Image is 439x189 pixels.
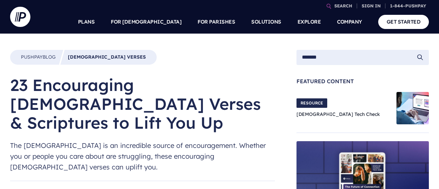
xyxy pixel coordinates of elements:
a: COMPANY [337,10,362,34]
a: PLANS [78,10,95,34]
img: Church Tech Check Blog Hero Image [396,92,429,124]
a: [DEMOGRAPHIC_DATA] Tech Check [296,111,380,117]
a: [DEMOGRAPHIC_DATA] Verses [68,54,146,61]
span: RESOURCE [296,98,327,108]
span: Pushpay [21,54,43,60]
a: GET STARTED [378,15,429,29]
a: SOLUTIONS [251,10,281,34]
span: Featured Content [296,78,429,84]
h1: 23 Encouraging [DEMOGRAPHIC_DATA] Verses & Scriptures to Lift You Up [10,75,275,132]
span: The [DEMOGRAPHIC_DATA] is an incredible source of encouragement. Whether you or people you care a... [10,140,275,172]
a: EXPLORE [298,10,321,34]
a: FOR PARISHES [198,10,235,34]
a: PushpayBlog [21,54,56,61]
a: FOR [DEMOGRAPHIC_DATA] [111,10,181,34]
